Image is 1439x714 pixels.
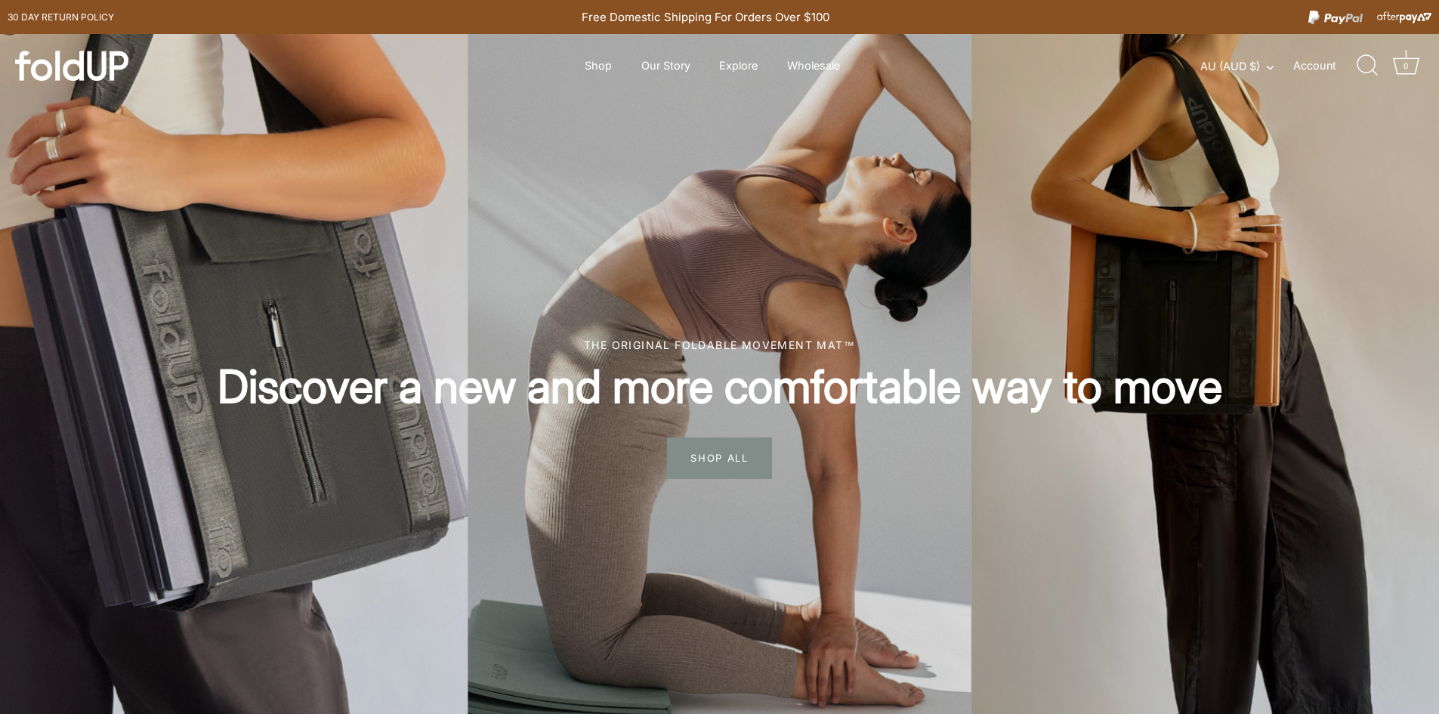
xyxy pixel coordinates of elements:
img: foldUP [15,51,128,81]
a: Explore [706,51,771,80]
div: 0 [1398,58,1413,73]
a: foldUP [15,51,239,81]
span: SHOP ALL [667,437,772,478]
div: The original foldable movement mat™ [68,337,1371,353]
h2: Discover a new and more comfortable way to move [68,358,1371,415]
button: AU (AUD $) [1200,60,1290,73]
div: Primary navigation [548,51,877,80]
a: Wholesale [774,51,853,80]
a: Account [1293,57,1363,75]
a: Our Story [628,51,703,80]
a: Cart [1389,49,1422,82]
a: Shop [572,51,625,80]
a: 30 day Return policy [8,8,114,26]
a: Search [1351,49,1384,82]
